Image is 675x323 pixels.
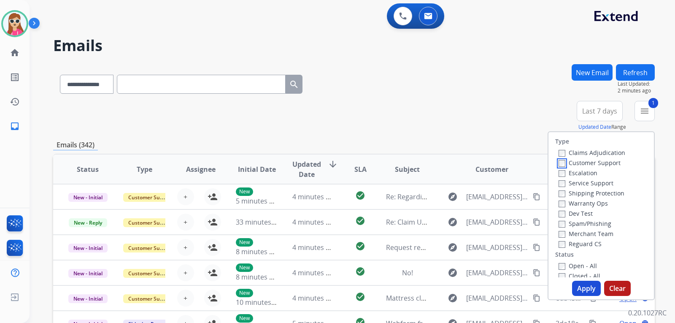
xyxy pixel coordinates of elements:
[559,179,613,187] label: Service Support
[208,192,218,202] mat-icon: person_add
[3,12,27,35] img: avatar
[236,247,281,256] span: 8 minutes ago
[10,121,20,131] mat-icon: inbox
[177,290,194,307] button: +
[559,262,597,270] label: Open - All
[208,217,218,227] mat-icon: person_add
[577,101,623,121] button: Last 7 days
[177,264,194,281] button: +
[292,268,337,277] span: 4 minutes ago
[184,217,187,227] span: +
[559,241,565,248] input: Reguard CS
[559,190,565,197] input: Shipping Protection
[177,239,194,256] button: +
[559,170,565,177] input: Escalation
[68,269,108,278] span: New - Initial
[69,218,107,227] span: New - Reply
[634,101,655,121] button: 1
[68,294,108,303] span: New - Initial
[559,220,611,228] label: Spam/Phishing
[559,201,565,207] input: Warranty Ops
[448,293,458,303] mat-icon: explore
[448,192,458,202] mat-icon: explore
[208,293,218,303] mat-icon: person_add
[559,150,565,157] input: Claims Adjudication
[10,72,20,82] mat-icon: list_alt
[236,196,281,206] span: 5 minutes ago
[123,269,178,278] span: Customer Support
[184,192,187,202] span: +
[177,214,194,231] button: +
[559,211,565,217] input: Dev Test
[466,192,528,202] span: [EMAIL_ADDRESS][DOMAIN_NAME]
[533,193,540,201] mat-icon: content_copy
[559,189,624,197] label: Shipping Protection
[533,218,540,226] mat-icon: content_copy
[466,242,528,252] span: [EMAIL_ADDRESS][DOMAIN_NAME]
[355,216,365,226] mat-icon: check_circle
[123,244,178,252] span: Customer Support
[236,314,253,323] p: New
[355,190,365,201] mat-icon: check_circle
[289,79,299,90] mat-icon: search
[77,164,99,174] span: Status
[177,188,194,205] button: +
[448,242,458,252] mat-icon: explore
[533,269,540,277] mat-icon: content_copy
[10,97,20,107] mat-icon: history
[328,159,338,169] mat-icon: arrow_downward
[137,164,152,174] span: Type
[354,164,367,174] span: SLA
[292,243,337,252] span: 4 minutes ago
[68,244,108,252] span: New - Initial
[395,164,420,174] span: Subject
[184,293,187,303] span: +
[559,240,602,248] label: Reguard CS
[466,217,528,227] span: [EMAIL_ADDRESS][DOMAIN_NAME]
[559,159,621,167] label: Customer Support
[53,37,655,54] h2: Emails
[184,268,187,278] span: +
[559,230,613,238] label: Merchant Team
[236,263,253,272] p: New
[10,48,20,58] mat-icon: home
[123,294,178,303] span: Customer Support
[236,238,253,247] p: New
[184,242,187,252] span: +
[53,140,98,150] p: Emails (342)
[582,109,617,113] span: Last 7 days
[292,159,321,179] span: Updated Date
[578,123,626,130] span: Range
[123,218,178,227] span: Customer Support
[559,199,608,207] label: Warranty Ops
[559,180,565,187] input: Service Support
[355,292,365,302] mat-icon: check_circle
[572,281,601,296] button: Apply
[533,294,540,302] mat-icon: content_copy
[355,241,365,251] mat-icon: check_circle
[616,64,655,81] button: Refresh
[123,193,178,202] span: Customer Support
[236,298,285,307] span: 10 minutes ago
[559,149,625,157] label: Claims Adjudication
[68,193,108,202] span: New - Initial
[555,250,574,259] label: Status
[578,124,611,130] button: Updated Date
[448,268,458,278] mat-icon: explore
[386,243,635,252] span: Request received] Resolve the issue and log your decision. ͏‌ ͏‌ ͏‌ ͏‌ ͏‌ ͏‌ ͏‌ ͏‌ ͏‌ ͏‌ ͏‌ ͏‌ ͏‌...
[559,272,600,280] label: Closed - All
[628,308,667,318] p: 0.20.1027RC
[559,263,565,270] input: Open - All
[386,192,589,201] span: Re: Regarding Your Inquiry [ ref:!00D1I02L1Qo.!500Uj0k3cvw:ref ]
[559,221,565,228] input: Spam/Phishing
[292,293,337,303] span: 4 minutes ago
[466,293,528,303] span: [EMAIL_ADDRESS][DOMAIN_NAME]
[236,289,253,297] p: New
[292,217,337,227] span: 4 minutes ago
[448,217,458,227] mat-icon: explore
[208,268,218,278] mat-icon: person_add
[236,187,253,196] p: New
[386,217,440,227] span: Re: Claim Update
[292,192,337,201] span: 4 minutes ago
[559,273,565,280] input: Closed - All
